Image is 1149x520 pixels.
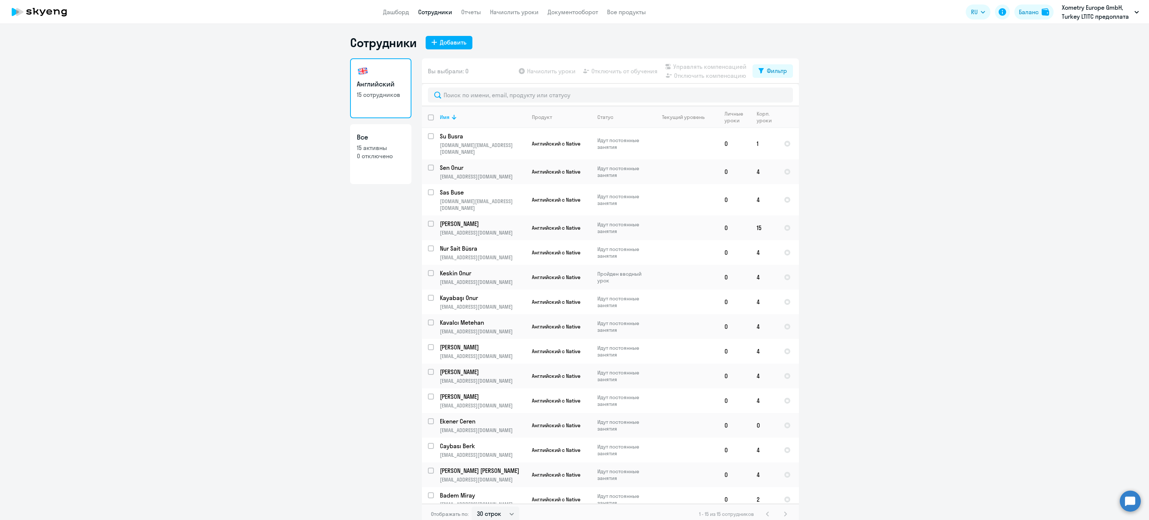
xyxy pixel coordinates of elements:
a: [PERSON_NAME] [PERSON_NAME] [440,467,526,475]
p: Идут постоянные занятия [597,193,649,207]
p: Kavalcı Metehan [440,318,524,327]
div: Корп. уроки [757,110,778,124]
p: Caybası Berk [440,442,524,450]
p: [EMAIL_ADDRESS][DOMAIN_NAME] [440,328,526,335]
p: [DOMAIN_NAME][EMAIL_ADDRESS][DOMAIN_NAME] [440,142,526,155]
p: [EMAIL_ADDRESS][DOMAIN_NAME] [440,377,526,384]
a: Английский15 сотрудников [350,58,411,118]
a: Все15 активны0 отключено [350,124,411,184]
p: [PERSON_NAME] [440,343,524,351]
p: [EMAIL_ADDRESS][DOMAIN_NAME] [440,501,526,508]
p: [EMAIL_ADDRESS][DOMAIN_NAME] [440,303,526,310]
td: 4 [751,364,778,388]
p: [PERSON_NAME] [440,220,524,228]
p: Sas Buse [440,188,524,196]
td: 0 [718,413,751,438]
td: 0 [751,413,778,438]
p: Идут постоянные занятия [597,468,649,481]
td: 0 [718,364,751,388]
p: Badem Miray [440,491,524,499]
h1: Сотрудники [350,35,417,50]
span: Английский с Native [532,249,580,256]
p: 0 отключено [357,152,405,160]
a: Сотрудники [418,8,452,16]
td: 0 [718,128,751,159]
img: balance [1042,8,1049,16]
td: 4 [751,388,778,413]
button: Xometry Europe GmbH, Turkey LTITC предоплата (временно) [1058,3,1143,21]
td: 0 [718,265,751,290]
span: Английский с Native [532,274,580,281]
td: 4 [751,314,778,339]
p: Идут постоянные занятия [597,246,649,259]
p: Идут постоянные занятия [597,137,649,150]
span: Английский с Native [532,140,580,147]
span: Английский с Native [532,422,580,429]
div: Имя [440,114,526,120]
span: 1 - 15 из 15 сотрудников [699,511,754,517]
p: [EMAIL_ADDRESS][DOMAIN_NAME] [440,452,526,458]
a: Kavalcı Metehan [440,318,526,327]
span: Английский с Native [532,397,580,404]
td: 0 [718,339,751,364]
div: Продукт [532,114,591,120]
button: Фильтр [753,64,793,78]
td: 15 [751,215,778,240]
p: Идут постоянные занятия [597,165,649,178]
p: Идут постоянные занятия [597,345,649,358]
a: Начислить уроки [490,8,539,16]
span: RU [971,7,978,16]
p: [EMAIL_ADDRESS][DOMAIN_NAME] [440,427,526,434]
div: Продукт [532,114,552,120]
h3: Все [357,132,405,142]
p: Su Busra [440,132,524,140]
span: Английский с Native [532,224,580,231]
a: Все продукты [607,8,646,16]
img: english [357,65,369,77]
td: 1 [751,128,778,159]
p: Ekener Ceren [440,417,524,425]
p: Nur Sait Büsra [440,244,524,253]
a: Sen Onur [440,163,526,172]
a: Kayabaşı Onur [440,294,526,302]
div: Корп. уроки [757,110,773,124]
span: Английский с Native [532,496,580,503]
td: 0 [718,438,751,462]
span: Отображать по: [431,511,469,517]
p: [PERSON_NAME] [PERSON_NAME] [440,467,524,475]
span: Английский с Native [532,373,580,379]
span: Английский с Native [532,323,580,330]
div: Текущий уровень [655,114,718,120]
div: Фильтр [767,66,787,75]
a: Su Busra [440,132,526,140]
a: [PERSON_NAME] [440,368,526,376]
p: [PERSON_NAME] [440,392,524,401]
a: Дашборд [383,8,409,16]
a: Caybası Berk [440,442,526,450]
div: Личные уроки [724,110,745,124]
p: Идут постоянные занятия [597,295,649,309]
div: Личные уроки [724,110,750,124]
div: Статус [597,114,649,120]
a: Sas Buse [440,188,526,196]
a: Балансbalance [1014,4,1054,19]
td: 4 [751,159,778,184]
span: Английский с Native [532,196,580,203]
p: Идут постоянные занятия [597,369,649,383]
td: 4 [751,265,778,290]
p: [EMAIL_ADDRESS][DOMAIN_NAME] [440,254,526,261]
td: 4 [751,462,778,487]
p: Xometry Europe GmbH, Turkey LTITC предоплата (временно) [1062,3,1131,21]
td: 4 [751,184,778,215]
div: Имя [440,114,450,120]
td: 0 [718,462,751,487]
span: Английский с Native [532,299,580,305]
td: 4 [751,290,778,314]
a: Отчеты [461,8,481,16]
p: Идут постоянные занятия [597,443,649,457]
td: 0 [718,487,751,512]
p: 15 сотрудников [357,91,405,99]
td: 4 [751,339,778,364]
button: Добавить [426,36,472,49]
a: Nur Sait Büsra [440,244,526,253]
